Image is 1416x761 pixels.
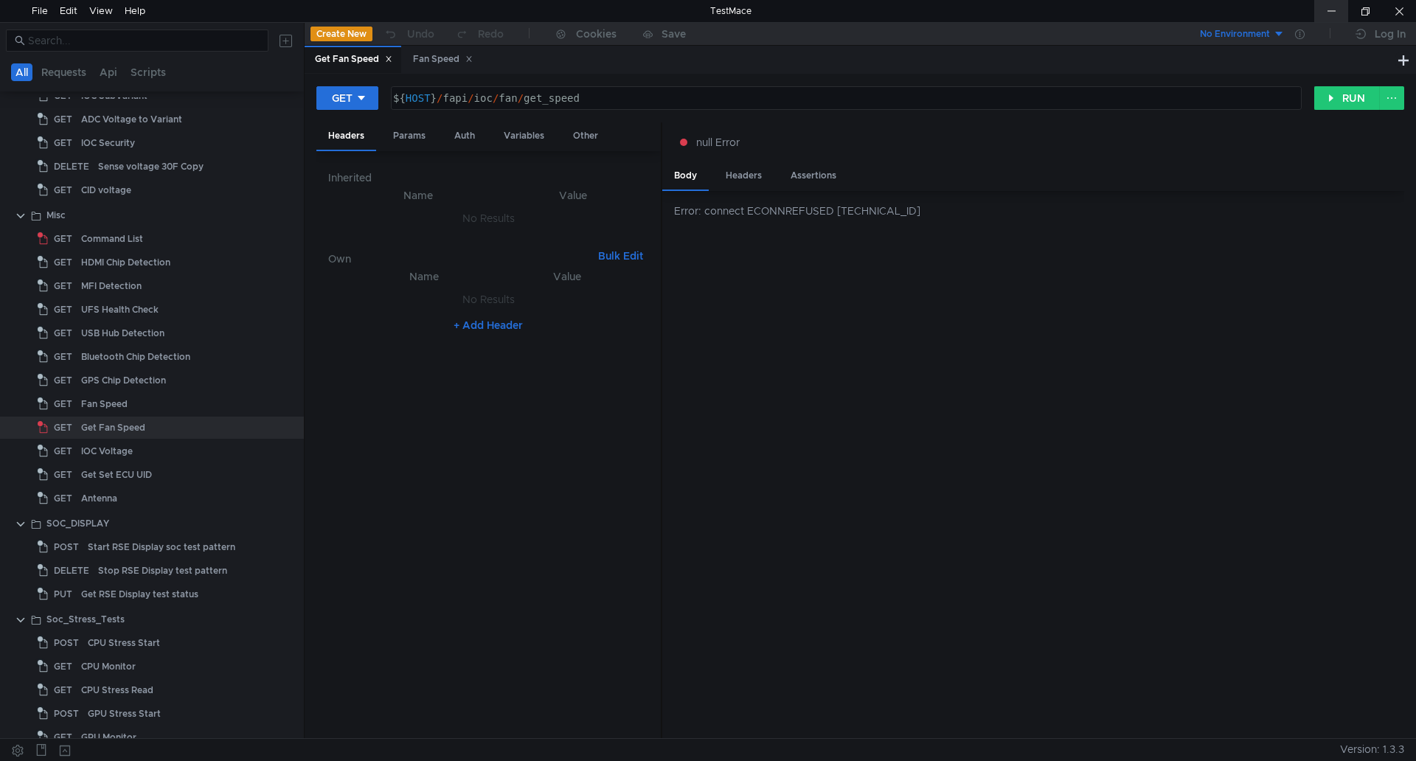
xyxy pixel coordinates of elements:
[81,487,117,510] div: Antenna
[54,179,72,201] span: GET
[126,63,170,81] button: Scripts
[576,25,617,43] div: Cookies
[561,122,610,150] div: Other
[462,212,515,225] nz-embed-empty: No Results
[381,122,437,150] div: Params
[81,299,159,321] div: UFS Health Check
[54,679,72,701] span: GET
[413,52,473,67] div: Fan Speed
[54,108,72,131] span: GET
[81,656,136,678] div: CPU Monitor
[779,162,848,190] div: Assertions
[1182,22,1285,46] button: No Environment
[54,156,89,178] span: DELETE
[445,23,514,45] button: Redo
[81,346,190,368] div: Bluetooth Chip Detection
[54,632,79,654] span: POST
[54,487,72,510] span: GET
[442,122,487,150] div: Auth
[54,536,79,558] span: POST
[54,132,72,154] span: GET
[497,268,637,285] th: Value
[54,703,79,725] span: POST
[37,63,91,81] button: Requests
[46,512,109,535] div: SOC_DISPLAY
[81,583,198,605] div: Get RSE Display test status
[54,440,72,462] span: GET
[340,187,497,204] th: Name
[54,726,72,748] span: GET
[81,179,131,201] div: CID voltage
[98,560,227,582] div: Stop RSE Display test pattern
[46,204,66,226] div: Misc
[674,203,1404,219] div: Error: connect ECONNREFUSED [TECHNICAL_ID]
[81,440,133,462] div: IOC Voltage
[328,250,592,268] h6: Own
[714,162,774,190] div: Headers
[54,251,72,274] span: GET
[497,187,649,204] th: Value
[1340,739,1404,760] span: Version: 1.3.3
[54,322,72,344] span: GET
[310,27,372,41] button: Create New
[54,228,72,250] span: GET
[46,608,125,630] div: Soc_Stress_Tests
[332,90,353,106] div: GET
[328,169,649,187] h6: Inherited
[54,560,89,582] span: DELETE
[1200,27,1270,41] div: No Environment
[88,632,160,654] div: CPU Stress Start
[81,679,153,701] div: CPU Stress Read
[54,583,72,605] span: PUT
[662,162,709,191] div: Body
[98,156,204,178] div: Sense voltage 30F Copy
[54,464,72,486] span: GET
[662,29,686,39] div: Save
[81,228,143,250] div: Command List
[352,268,497,285] th: Name
[81,393,128,415] div: Fan Speed
[95,63,122,81] button: Api
[81,322,164,344] div: USB Hub Detection
[54,656,72,678] span: GET
[88,703,161,725] div: GPU Stress Start
[54,299,72,321] span: GET
[81,464,152,486] div: Get Set ECU UID
[1375,25,1406,43] div: Log In
[81,417,145,439] div: Get Fan Speed
[407,25,434,43] div: Undo
[54,393,72,415] span: GET
[316,86,378,110] button: GET
[81,369,166,392] div: GPS Chip Detection
[492,122,556,150] div: Variables
[28,32,260,49] input: Search...
[1314,86,1380,110] button: RUN
[592,247,649,265] button: Bulk Edit
[448,316,529,334] button: + Add Header
[81,251,170,274] div: HDMI Chip Detection
[81,726,136,748] div: GPU Monitor
[696,134,740,150] span: null Error
[478,25,504,43] div: Redo
[81,275,142,297] div: MFI Detection
[462,293,515,306] nz-embed-empty: No Results
[315,52,392,67] div: Get Fan Speed
[88,536,235,558] div: Start RSE Display soc test pattern
[54,369,72,392] span: GET
[54,346,72,368] span: GET
[372,23,445,45] button: Undo
[54,417,72,439] span: GET
[81,108,182,131] div: ADC Voltage to Variant
[316,122,376,151] div: Headers
[81,132,135,154] div: IOC Security
[54,275,72,297] span: GET
[11,63,32,81] button: All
